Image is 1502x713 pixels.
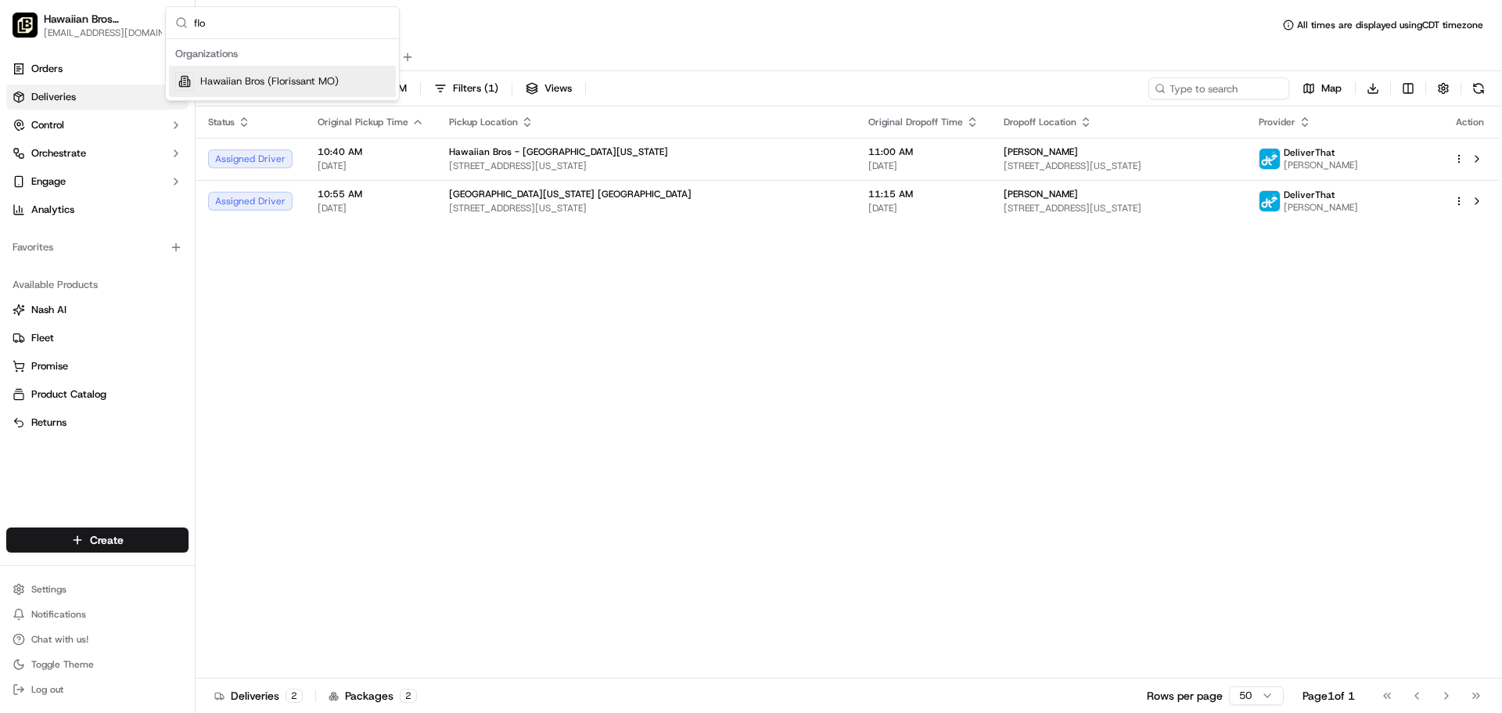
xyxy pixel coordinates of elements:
[31,146,86,160] span: Orchestrate
[132,229,145,241] div: 💻
[1259,116,1295,128] span: Provider
[31,608,86,621] span: Notifications
[266,154,285,173] button: Start new chat
[31,359,68,373] span: Promise
[6,528,189,553] button: Create
[31,62,63,76] span: Orders
[1284,201,1358,214] span: [PERSON_NAME]
[318,160,424,172] span: [DATE]
[53,165,198,178] div: We're available if you need us!
[44,11,156,27] button: Hawaiian Bros ([GEOGRAPHIC_DATA][US_STATE])
[1284,146,1335,159] span: DeliverThat
[156,265,189,277] span: Pylon
[1148,77,1289,99] input: Type to search
[6,6,162,44] button: Hawaiian Bros (North Kansas City MO)Hawaiian Bros ([GEOGRAPHIC_DATA][US_STATE])[EMAIL_ADDRESS][DO...
[9,221,126,249] a: 📗Knowledge Base
[1259,149,1280,169] img: profile_deliverthat_partner.png
[31,303,66,317] span: Nash AI
[166,39,399,100] div: Suggestions
[208,116,235,128] span: Status
[31,331,54,345] span: Fleet
[1303,688,1355,704] div: Page 1 of 1
[13,359,182,373] a: Promise
[1004,188,1078,200] span: [PERSON_NAME]
[44,27,173,39] span: [EMAIL_ADDRESS][DOMAIN_NAME]
[6,354,189,379] button: Promise
[6,326,189,351] button: Fleet
[126,221,257,249] a: 💻API Documentation
[318,188,424,200] span: 10:55 AM
[868,160,979,172] span: [DATE]
[13,416,182,430] a: Returns
[110,265,189,277] a: Powered byPylon
[41,101,282,117] input: Got a question? Start typing here...
[868,202,979,214] span: [DATE]
[6,272,189,297] div: Available Products
[16,229,28,241] div: 📗
[31,118,64,132] span: Control
[31,583,66,596] span: Settings
[6,141,189,166] button: Orchestrate
[31,683,63,696] span: Log out
[6,197,189,222] a: Analytics
[31,175,66,189] span: Engage
[1295,77,1349,99] button: Map
[1004,116,1076,128] span: Dropoff Location
[6,628,189,650] button: Chat with us!
[1321,81,1342,95] span: Map
[544,81,572,95] span: Views
[1453,116,1486,128] div: Action
[484,81,498,95] span: ( 1 )
[31,633,88,646] span: Chat with us!
[13,331,182,345] a: Fleet
[318,116,408,128] span: Original Pickup Time
[13,303,182,317] a: Nash AI
[1468,77,1489,99] button: Refresh
[1284,159,1358,171] span: [PERSON_NAME]
[400,689,417,703] div: 2
[31,227,120,243] span: Knowledge Base
[6,169,189,194] button: Engage
[148,227,251,243] span: API Documentation
[1297,19,1483,31] span: All times are displayed using CDT timezone
[449,116,518,128] span: Pickup Location
[449,160,843,172] span: [STREET_ADDRESS][US_STATE]
[449,188,692,200] span: [GEOGRAPHIC_DATA][US_STATE] [GEOGRAPHIC_DATA]
[318,146,424,158] span: 10:40 AM
[6,297,189,322] button: Nash AI
[90,532,124,548] span: Create
[53,149,257,165] div: Start new chat
[449,202,843,214] span: [STREET_ADDRESS][US_STATE]
[6,235,189,260] div: Favorites
[1004,160,1234,172] span: [STREET_ADDRESS][US_STATE]
[194,7,390,38] input: Search...
[286,689,303,703] div: 2
[16,149,44,178] img: 1736555255976-a54dd68f-1ca7-489b-9aae-adbdc363a1c4
[6,56,189,81] a: Orders
[6,679,189,700] button: Log out
[453,81,498,95] span: Filters
[449,146,668,158] span: Hawaiian Bros - [GEOGRAPHIC_DATA][US_STATE]
[6,113,189,138] button: Control
[6,578,189,600] button: Settings
[1004,146,1078,158] span: [PERSON_NAME]
[31,387,106,402] span: Product Catalog
[329,688,417,704] div: Packages
[16,16,47,47] img: Nash
[868,116,963,128] span: Original Dropoff Time
[169,42,396,66] div: Organizations
[31,203,74,217] span: Analytics
[6,603,189,625] button: Notifications
[1284,189,1335,201] span: DeliverThat
[318,202,424,214] span: [DATE]
[6,654,189,675] button: Toggle Theme
[200,74,339,88] span: Hawaiian Bros (Florissant MO)
[31,416,66,430] span: Returns
[1259,191,1280,211] img: profile_deliverthat_partner.png
[214,688,303,704] div: Deliveries
[6,382,189,407] button: Product Catalog
[31,90,76,104] span: Deliveries
[1004,202,1234,214] span: [STREET_ADDRESS][US_STATE]
[13,13,38,38] img: Hawaiian Bros (North Kansas City MO)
